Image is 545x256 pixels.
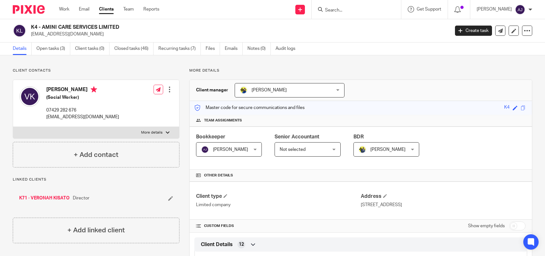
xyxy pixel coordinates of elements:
[276,43,300,55] a: Audit logs
[158,43,201,55] a: Recurring tasks (7)
[204,173,233,178] span: Other details
[31,31,445,37] p: [EMAIL_ADDRESS][DOMAIN_NAME]
[13,68,179,73] p: Client contacts
[36,43,70,55] a: Open tasks (3)
[13,5,45,14] img: Pixie
[73,195,89,201] span: Director
[143,6,159,12] a: Reports
[46,107,119,113] p: 07429 282 676
[13,43,32,55] a: Details
[359,146,366,153] img: Dennis-Starbridge.jpg
[213,147,248,152] span: [PERSON_NAME]
[99,6,114,12] a: Clients
[196,202,361,208] p: Limited company
[477,6,512,12] p: [PERSON_NAME]
[225,43,243,55] a: Emails
[13,24,26,37] img: svg%3E
[19,195,70,201] a: K71 - VERONAH KISATO
[31,24,362,31] h2: K4 - AMINI CARE SERVICES LIMITED
[239,241,244,248] span: 12
[59,6,69,12] a: Work
[123,6,134,12] a: Team
[74,150,118,160] h4: + Add contact
[504,104,510,112] div: K4
[361,202,526,208] p: [STREET_ADDRESS]
[91,86,97,93] i: Primary
[361,193,526,200] h4: Address
[46,114,119,120] p: [EMAIL_ADDRESS][DOMAIN_NAME]
[189,68,532,73] p: More details
[247,43,271,55] a: Notes (0)
[13,177,179,182] p: Linked clients
[240,86,247,94] img: Bobo-Starbridge%201.jpg
[515,4,525,15] img: svg%3E
[275,134,319,139] span: Senior Accountant
[194,105,305,111] p: Master code for secure communications and files
[370,147,405,152] span: [PERSON_NAME]
[206,43,220,55] a: Files
[19,86,40,107] img: svg%3E
[196,193,361,200] h4: Client type
[196,134,225,139] span: Bookkeeper
[79,6,89,12] a: Email
[455,26,492,36] a: Create task
[252,88,287,92] span: [PERSON_NAME]
[324,8,382,13] input: Search
[353,134,364,139] span: BDR
[114,43,154,55] a: Closed tasks (46)
[67,225,125,235] h4: + Add linked client
[201,241,233,248] span: Client Details
[196,87,228,93] h3: Client manager
[196,223,361,229] h4: CUSTOM FIELDS
[468,223,505,229] label: Show empty fields
[417,7,441,12] span: Get Support
[201,146,209,153] img: svg%3E
[204,118,242,123] span: Team assignments
[46,86,119,94] h4: [PERSON_NAME]
[280,147,306,152] span: Not selected
[75,43,110,55] a: Client tasks (0)
[141,130,163,135] p: More details
[46,94,119,101] h5: (Social Worker)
